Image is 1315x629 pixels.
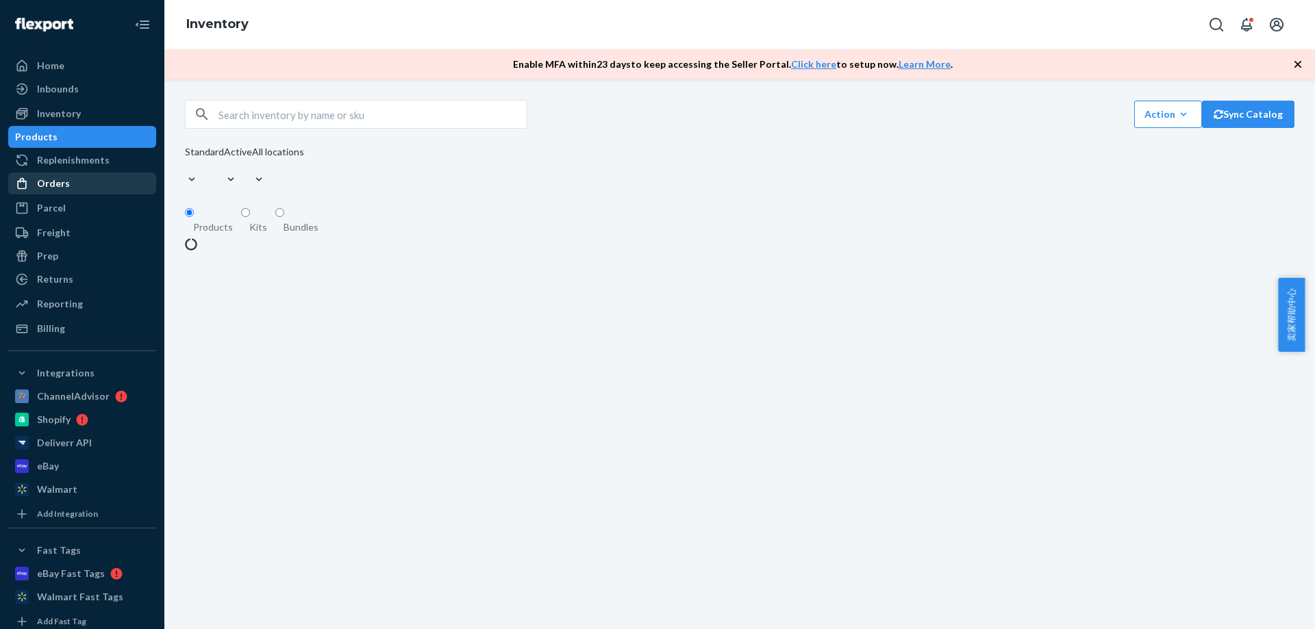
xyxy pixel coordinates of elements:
div: Active [224,145,252,159]
button: Fast Tags [8,539,156,561]
a: Products [8,126,156,148]
div: Deliverr API [37,436,92,450]
a: Click here [791,58,836,70]
a: Orders [8,172,156,194]
div: Reporting [37,297,83,311]
div: Orders [37,177,70,190]
div: Replenishments [37,153,110,167]
a: Inbounds [8,78,156,100]
a: Inventory [186,16,249,31]
input: Active [224,159,225,172]
button: Integrations [8,362,156,384]
a: Replenishments [8,149,156,171]
a: eBay [8,455,156,477]
a: Home [8,55,156,77]
a: Billing [8,318,156,339]
a: Walmart Fast Tags [8,586,156,608]
button: Action [1134,101,1202,128]
input: Products [185,208,194,217]
button: Open notifications [1233,11,1260,38]
div: eBay Fast Tags [37,567,105,580]
div: All locations [252,145,304,159]
a: eBay Fast Tags [8,563,156,585]
div: Fast Tags [37,543,81,557]
a: Parcel [8,197,156,219]
div: Kits [249,220,267,234]
div: Standard [185,145,224,159]
input: Kits [241,208,250,217]
a: Shopify [8,409,156,431]
div: eBay [37,459,59,473]
div: Home [37,59,64,73]
p: Enable MFA within 23 days to keep accessing the Seller Portal. to setup now. . [513,57,953,71]
div: Add Fast Tag [37,615,86,627]
div: Shopify [37,413,71,426]
div: Returns [37,272,73,286]
div: Prep [37,249,58,263]
div: Parcel [37,201,66,215]
div: Action [1144,107,1192,121]
input: All locations [252,159,253,172]
input: Standard [185,159,186,172]
a: Deliverr API [8,432,156,454]
div: Walmart [37,483,77,496]
a: Walmart [8,478,156,500]
a: Reporting [8,293,156,315]
div: Products [193,220,233,234]
a: Freight [8,222,156,244]
input: Bundles [275,208,284,217]
div: Billing [37,322,65,335]
div: Freight [37,226,71,240]
button: Sync Catalog [1202,101,1294,128]
button: 卖家帮助中心 [1278,278,1305,352]
a: Prep [8,245,156,267]
ol: breadcrumbs [175,5,260,44]
a: Returns [8,268,156,290]
div: Inbounds [37,82,79,96]
button: Open account menu [1263,11,1290,38]
a: Add Integration [8,506,156,522]
a: Learn More [899,58,951,70]
div: Inventory [37,107,81,120]
div: Products [15,130,58,144]
div: Bundles [284,220,318,234]
div: Add Integration [37,508,98,519]
div: Walmart Fast Tags [37,590,123,604]
div: Integrations [37,366,95,380]
a: Inventory [8,103,156,125]
a: ChannelAdvisor [8,385,156,407]
button: Close Navigation [129,11,156,38]
input: Search inventory by name or sku [218,101,527,128]
div: ChannelAdvisor [37,389,110,403]
button: Open Search Box [1203,11,1230,38]
img: Flexport logo [15,18,73,31]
